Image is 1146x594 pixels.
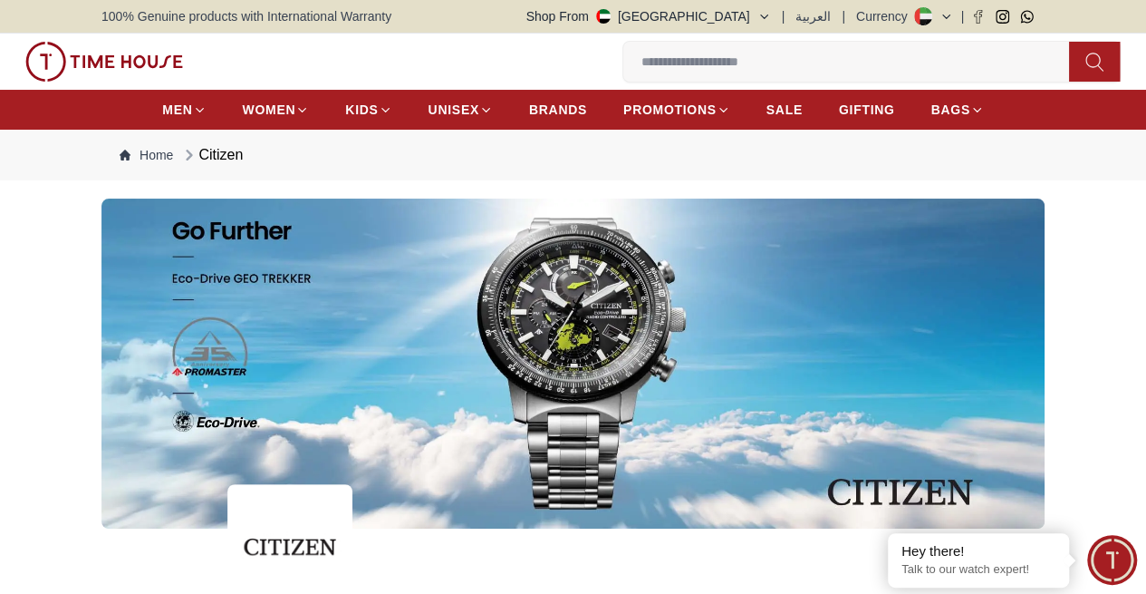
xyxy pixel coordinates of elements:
a: KIDS [345,93,391,126]
a: WOMEN [243,93,310,126]
a: Home [120,146,173,164]
img: ... [25,42,183,82]
button: العربية [795,7,831,25]
span: WOMEN [243,101,296,119]
span: MEN [162,101,192,119]
a: MEN [162,93,206,126]
a: Facebook [971,10,985,24]
span: PROMOTIONS [623,101,717,119]
span: | [960,7,964,25]
div: Citizen [180,144,243,166]
span: | [842,7,845,25]
span: | [782,7,785,25]
p: Talk to our watch expert! [901,562,1055,578]
a: GIFTING [839,93,895,126]
a: SALE [766,93,803,126]
img: ... [101,199,1045,529]
a: UNISEX [429,93,493,126]
a: BRANDS [529,93,587,126]
span: KIDS [345,101,378,119]
span: UNISEX [429,101,479,119]
a: PROMOTIONS [623,93,730,126]
span: BRANDS [529,101,587,119]
img: United Arab Emirates [596,9,611,24]
a: BAGS [930,93,983,126]
nav: Breadcrumb [101,130,1045,180]
button: Shop From[GEOGRAPHIC_DATA] [526,7,771,25]
a: Whatsapp [1020,10,1034,24]
a: Instagram [996,10,1009,24]
span: BAGS [930,101,969,119]
div: Chat Widget [1087,535,1137,585]
span: GIFTING [839,101,895,119]
span: SALE [766,101,803,119]
span: 100% Genuine products with International Warranty [101,7,391,25]
div: Hey there! [901,542,1055,560]
div: Currency [856,7,915,25]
